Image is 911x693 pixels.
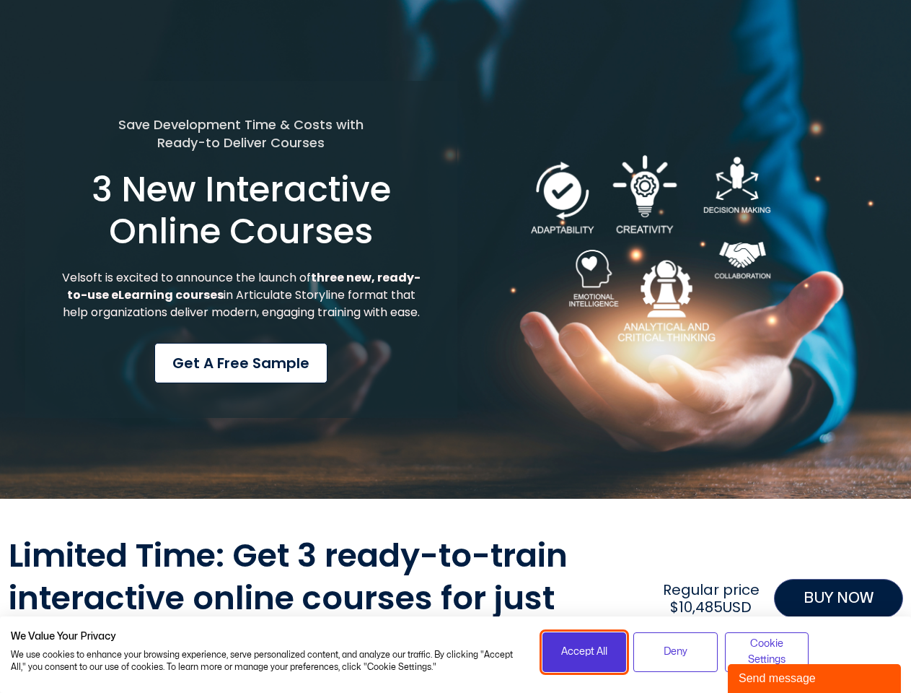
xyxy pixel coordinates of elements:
h2: Limited Time: Get 3 ready-to-train interactive online courses for just $3,300USD [9,535,649,662]
p: Velsoft is excited to announce the launch of in Articulate Storyline format that help organizatio... [60,269,423,321]
button: Adjust cookie preferences [725,632,809,672]
a: Get a Free Sample [154,343,327,383]
h5: Save Development Time & Costs with Ready-to Deliver Courses [60,115,423,152]
a: BUY NOW [774,579,903,618]
strong: three new, ready-to-use eLearning courses [67,269,421,303]
h2: We Value Your Privacy [11,630,521,643]
span: Get a Free Sample [172,352,309,374]
span: BUY NOW [804,587,873,610]
button: Accept all cookies [542,632,627,672]
span: Cookie Settings [734,636,800,668]
span: Accept All [561,644,607,660]
p: We use cookies to enhance your browsing experience, serve personalized content, and analyze our t... [11,649,521,674]
button: Deny all cookies [633,632,718,672]
span: Deny [664,644,687,660]
h1: 3 New Interactive Online Courses [60,169,423,252]
h2: Regular price $10,485USD [656,581,766,616]
iframe: chat widget [728,661,904,693]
